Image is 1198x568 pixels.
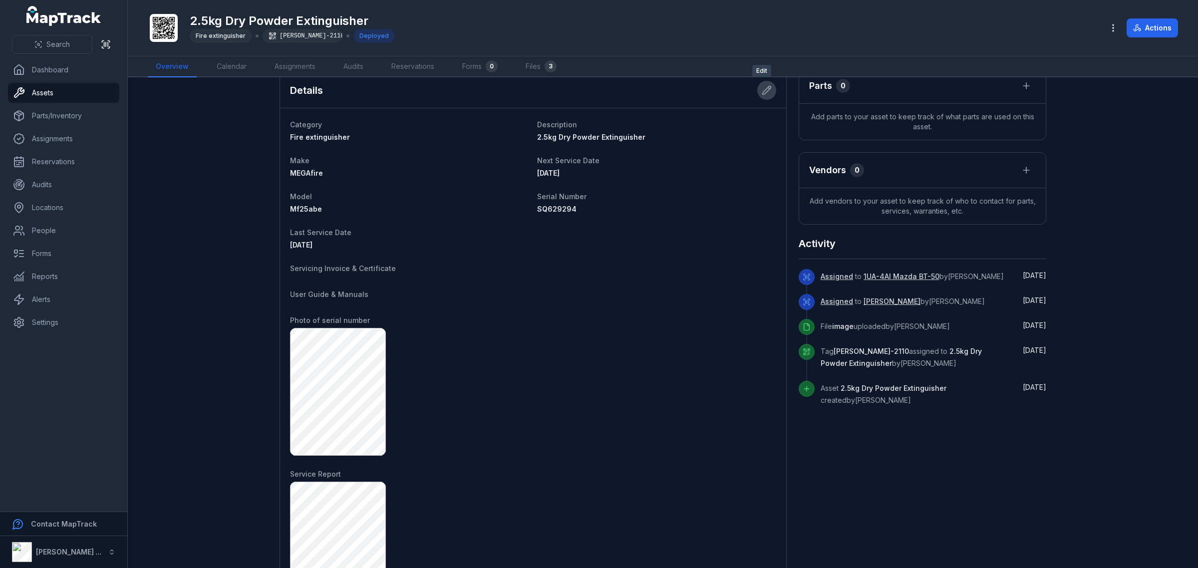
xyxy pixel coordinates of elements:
[1127,18,1178,37] button: Actions
[267,56,323,77] a: Assignments
[290,470,341,478] span: Service Report
[537,205,577,213] span: SQ629294
[263,29,342,43] div: [PERSON_NAME]-2110
[821,322,950,330] span: File uploaded by [PERSON_NAME]
[537,156,599,165] span: Next Service Date
[537,192,587,201] span: Serial Number
[821,272,1004,281] span: to by [PERSON_NAME]
[799,188,1046,224] span: Add vendors to your asset to keep track of who to contact for parts, services, warranties, etc.
[12,35,92,54] button: Search
[196,32,246,39] span: Fire extinguisher
[537,169,560,177] time: 11/9/2025, 12:00:00 AM
[799,104,1046,140] span: Add parts to your asset to keep track of what parts are used on this asset.
[290,83,323,97] h2: Details
[383,56,442,77] a: Reservations
[8,60,119,80] a: Dashboard
[8,312,119,332] a: Settings
[1023,383,1046,391] span: [DATE]
[537,169,560,177] span: [DATE]
[454,56,506,77] a: Forms0
[8,198,119,218] a: Locations
[353,29,395,43] div: Deployed
[1023,346,1046,354] span: [DATE]
[545,60,557,72] div: 3
[290,205,322,213] span: Mf25abe
[821,296,853,306] a: Assigned
[537,133,645,141] span: 2.5kg Dry Powder Extinguisher
[1023,271,1046,280] time: 9/23/2025, 1:10:01 PM
[290,169,323,177] span: MEGAfire
[8,289,119,309] a: Alerts
[290,264,396,273] span: Servicing Invoice & Certificate
[8,267,119,286] a: Reports
[850,163,864,177] div: 0
[864,272,939,282] a: 1UA-4AI Mazda BT-50
[8,244,119,264] a: Forms
[1023,321,1046,329] time: 5/9/2025, 8:00:35 AM
[26,6,101,26] a: MapTrack
[290,241,312,249] span: [DATE]
[752,65,771,77] span: Edit
[821,297,985,305] span: to by [PERSON_NAME]
[486,60,498,72] div: 0
[864,296,920,306] a: [PERSON_NAME]
[46,39,70,49] span: Search
[36,548,105,556] strong: [PERSON_NAME] Air
[1023,321,1046,329] span: [DATE]
[834,347,909,355] span: [PERSON_NAME]-2110
[31,520,97,528] strong: Contact MapTrack
[8,221,119,241] a: People
[821,384,946,404] span: Asset created by [PERSON_NAME]
[1023,383,1046,391] time: 5/9/2025, 8:00:16 AM
[809,79,832,93] h3: Parts
[1023,346,1046,354] time: 5/9/2025, 8:00:16 AM
[290,133,350,141] span: Fire extinguisher
[1023,271,1046,280] span: [DATE]
[8,129,119,149] a: Assignments
[8,152,119,172] a: Reservations
[190,13,395,29] h1: 2.5kg Dry Powder Extinguisher
[8,175,119,195] a: Audits
[832,322,854,330] span: image
[290,316,370,324] span: Photo of serial number
[290,228,351,237] span: Last Service Date
[148,56,197,77] a: Overview
[1023,296,1046,304] time: 5/16/2025, 3:15:49 PM
[821,347,982,367] span: Tag assigned to by [PERSON_NAME]
[290,290,368,298] span: User Guide & Manuals
[821,347,982,367] span: 2.5kg Dry Powder Extinguisher
[335,56,371,77] a: Audits
[290,120,322,129] span: Category
[290,241,312,249] time: 5/9/2025, 12:00:00 AM
[799,237,836,251] h2: Activity
[8,106,119,126] a: Parts/Inventory
[8,83,119,103] a: Assets
[209,56,255,77] a: Calendar
[836,79,850,93] div: 0
[518,56,565,77] a: Files3
[1023,296,1046,304] span: [DATE]
[841,384,946,392] span: 2.5kg Dry Powder Extinguisher
[821,272,853,282] a: Assigned
[537,120,577,129] span: Description
[809,163,846,177] h3: Vendors
[290,192,312,201] span: Model
[290,156,309,165] span: Make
